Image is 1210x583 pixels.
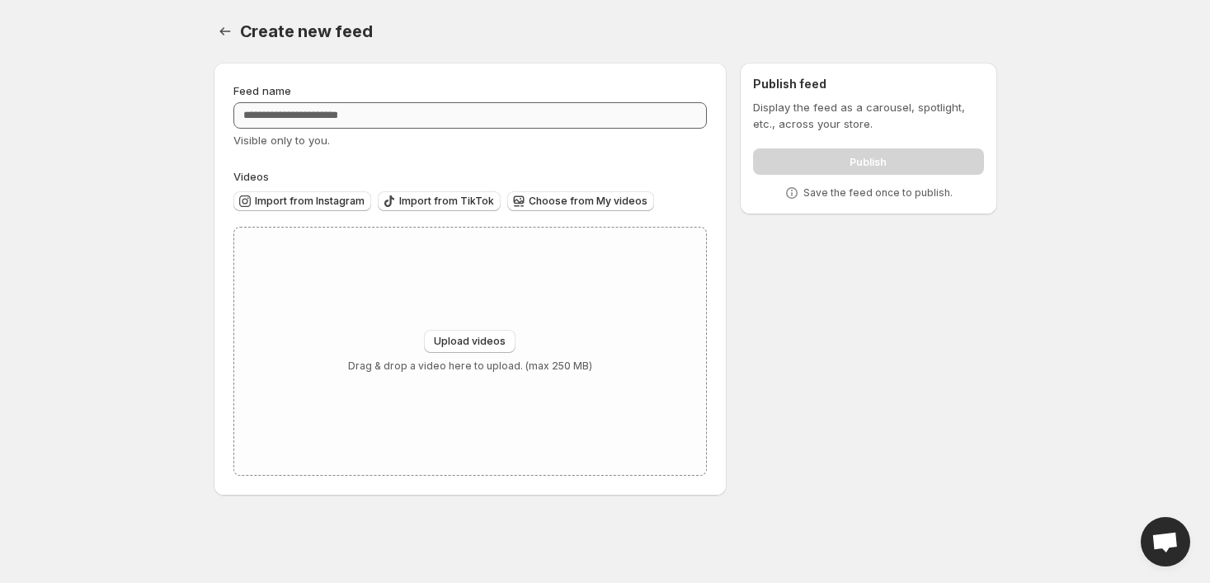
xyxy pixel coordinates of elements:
[378,191,501,211] button: Import from TikTok
[803,186,953,200] p: Save the feed once to publish.
[255,195,365,208] span: Import from Instagram
[233,191,371,211] button: Import from Instagram
[399,195,494,208] span: Import from TikTok
[1141,517,1190,567] div: Open chat
[348,360,592,373] p: Drag & drop a video here to upload. (max 250 MB)
[434,335,506,348] span: Upload videos
[753,76,983,92] h2: Publish feed
[233,84,291,97] span: Feed name
[214,20,237,43] button: Settings
[507,191,654,211] button: Choose from My videos
[233,170,269,183] span: Videos
[233,134,330,147] span: Visible only to you.
[240,21,373,41] span: Create new feed
[424,330,516,353] button: Upload videos
[529,195,647,208] span: Choose from My videos
[753,99,983,132] p: Display the feed as a carousel, spotlight, etc., across your store.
